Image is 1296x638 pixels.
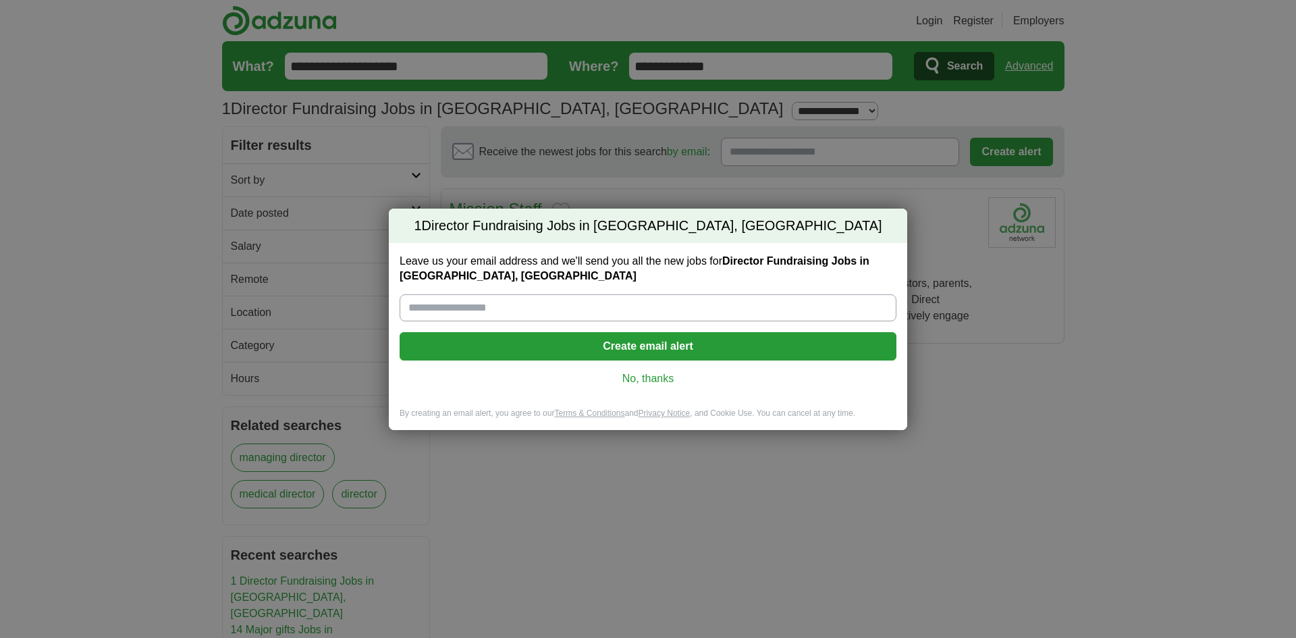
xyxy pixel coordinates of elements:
[389,408,907,430] div: By creating an email alert, you agree to our and , and Cookie Use. You can cancel at any time.
[389,209,907,244] h2: Director Fundraising Jobs in [GEOGRAPHIC_DATA], [GEOGRAPHIC_DATA]
[414,217,421,236] span: 1
[554,408,624,418] a: Terms & Conditions
[400,332,896,361] button: Create email alert
[400,254,896,284] label: Leave us your email address and we'll send you all the new jobs for
[410,371,886,386] a: No, thanks
[639,408,691,418] a: Privacy Notice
